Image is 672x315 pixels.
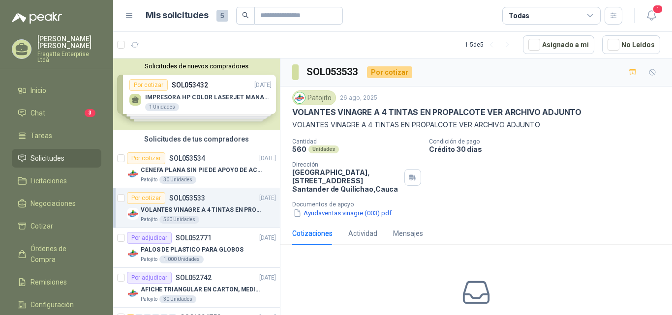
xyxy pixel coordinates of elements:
[159,295,196,303] div: 30 Unidades
[292,138,421,145] p: Cantidad
[169,155,205,162] p: SOL053534
[292,145,306,153] p: 560
[31,108,45,118] span: Chat
[259,273,276,283] p: [DATE]
[259,154,276,163] p: [DATE]
[141,295,157,303] p: Patojito
[117,62,276,70] button: Solicitudes de nuevos compradores
[31,299,74,310] span: Configuración
[141,176,157,184] p: Patojito
[141,245,244,255] p: PALOS DE PLASTICO PARA GLOBOS
[141,285,263,294] p: AFICHE TRIANGULAR EN CARTON, MEDIDAS 30 CM X 45 CM
[12,295,101,314] a: Configuración
[348,228,377,239] div: Actividad
[141,216,157,224] p: Patojito
[12,81,101,100] a: Inicio
[127,152,165,164] div: Por cotizar
[12,104,101,122] a: Chat3
[292,119,660,130] p: VOLANTES VINAGRE A 4 TINTAS EN PROPALCOTE VER ARCHIVO ADJUNTO
[31,243,92,265] span: Órdenes de Compra
[12,172,101,190] a: Licitaciones
[216,10,228,22] span: 5
[113,148,280,188] a: Por cotizarSOL053534[DATE] Company LogoCENEFA PLANA SIN PIE DE APOYO DE ACUERDO A LA IMAGEN ADJUN...
[31,130,52,141] span: Tareas
[523,35,594,54] button: Asignado a mi
[306,64,359,80] h3: SOL053533
[159,256,204,263] div: 1.000 Unidades
[113,268,280,308] a: Por adjudicarSOL052742[DATE] Company LogoAFICHE TRIANGULAR EN CARTON, MEDIDAS 30 CM X 45 CMPatoji...
[465,37,515,53] div: 1 - 5 de 5
[31,277,67,287] span: Remisiones
[113,130,280,148] div: Solicitudes de tus compradores
[127,248,139,259] img: Company Logo
[292,107,581,117] p: VOLANTES VINAGRE A 4 TINTAS EN PROPALCOTE VER ARCHIVO ADJUNTO
[12,126,101,145] a: Tareas
[31,153,64,164] span: Solicitudes
[176,234,212,241] p: SOL052771
[259,194,276,203] p: [DATE]
[12,149,101,168] a: Solicitudes
[292,90,336,105] div: Patojito
[127,168,139,180] img: Company Logo
[642,7,660,25] button: 1
[85,109,95,117] span: 3
[12,194,101,213] a: Negociaciones
[31,85,46,96] span: Inicio
[292,228,333,239] div: Cotizaciones
[340,93,377,103] p: 26 ago, 2025
[259,233,276,243] p: [DATE]
[159,216,199,224] div: 560 Unidades
[176,274,212,281] p: SOL052742
[141,166,263,175] p: CENEFA PLANA SIN PIE DE APOYO DE ACUERDO A LA IMAGEN ADJUNTA
[127,287,139,299] img: Company Logo
[12,239,101,269] a: Órdenes de Compra
[294,92,305,103] img: Company Logo
[37,35,101,49] p: [PERSON_NAME] [PERSON_NAME]
[31,175,67,186] span: Licitaciones
[12,217,101,235] a: Cotizar
[242,12,249,19] span: search
[429,145,668,153] p: Crédito 30 días
[127,208,139,220] img: Company Logo
[146,8,209,23] h1: Mis solicitudes
[169,195,205,201] p: SOL053533
[12,12,62,24] img: Logo peakr
[292,161,400,168] p: Dirección
[652,4,663,14] span: 1
[292,208,393,218] button: Ayudaventas vinagre (003).pdf
[292,201,668,208] p: Documentos de apoyo
[367,66,412,78] div: Por cotizar
[113,58,280,130] div: Solicitudes de nuevos compradoresPor cotizarSOL053432[DATE] IMPRESORA HP COLOR LASERJET MANAGED E...
[159,176,196,184] div: 30 Unidades
[141,205,263,215] p: VOLANTES VINAGRE A 4 TINTAS EN PROPALCOTE VER ARCHIVO ADJUNTO
[602,35,660,54] button: No Leídos
[31,198,76,209] span: Negociaciones
[141,256,157,263] p: Patojito
[127,192,165,204] div: Por cotizar
[429,138,668,145] p: Condición de pago
[113,228,280,268] a: Por adjudicarSOL052771[DATE] Company LogoPALOS DE PLASTICO PARA GLOBOSPatojito1.000 Unidades
[37,51,101,63] p: Fragatta Enterprise Ltda
[393,228,423,239] div: Mensajes
[292,168,400,193] p: [GEOGRAPHIC_DATA], [STREET_ADDRESS] Santander de Quilichao , Cauca
[308,145,339,153] div: Unidades
[509,10,529,21] div: Todas
[31,221,53,231] span: Cotizar
[113,188,280,228] a: Por cotizarSOL053533[DATE] Company LogoVOLANTES VINAGRE A 4 TINTAS EN PROPALCOTE VER ARCHIVO ADJU...
[127,232,172,244] div: Por adjudicar
[12,273,101,291] a: Remisiones
[127,272,172,284] div: Por adjudicar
